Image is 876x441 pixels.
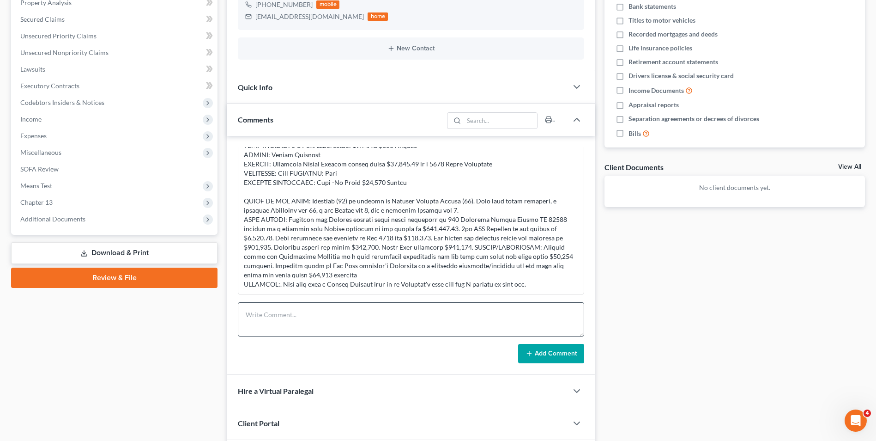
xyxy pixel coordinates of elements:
span: Comments [238,115,273,124]
span: Hire a Virtual Paralegal [238,386,314,395]
a: Unsecured Priority Claims [13,28,217,44]
span: Means Test [20,182,52,190]
a: Executory Contracts [13,78,217,94]
a: Review & File [11,268,217,288]
span: Recorded mortgages and deeds [628,30,718,39]
span: Drivers license & social security card [628,71,734,80]
a: View All [838,164,861,170]
span: Appraisal reports [628,100,679,110]
p: No client documents yet. [612,183,858,192]
button: Add Comment [518,344,584,363]
a: Download & Print [11,242,217,264]
span: Expenses [20,132,47,140]
span: Life insurance policies [628,43,692,53]
span: Unsecured Priority Claims [20,32,97,40]
span: Codebtors Insiders & Notices [20,98,104,106]
span: Lawsuits [20,65,45,73]
span: Bank statements [628,2,676,11]
div: 0-LO-Ipsumdol Sita Consec A45-30056-ELI Seddo: 39 Eiu 0187 TEMP INCIDID: 0 UT 6% Laboreetdol 19/M... [244,122,578,289]
div: home [368,12,388,21]
span: Quick Info [238,83,272,92]
span: Chapter 13 [20,198,53,206]
span: Additional Documents [20,215,85,223]
span: Titles to motor vehicles [628,16,695,25]
button: New Contact [245,45,577,52]
span: Retirement account statements [628,57,718,67]
span: SOFA Review [20,165,59,173]
iframe: Intercom live chat [845,410,867,432]
input: Search... [464,113,537,129]
div: Client Documents [604,162,664,172]
span: Separation agreements or decrees of divorces [628,114,759,123]
a: Unsecured Nonpriority Claims [13,44,217,61]
a: Secured Claims [13,11,217,28]
span: Executory Contracts [20,82,79,90]
span: Bills [628,129,641,138]
span: Client Portal [238,419,279,428]
span: Income Documents [628,86,684,95]
div: mobile [316,0,339,9]
span: Miscellaneous [20,148,61,156]
span: Income [20,115,42,123]
span: Unsecured Nonpriority Claims [20,49,109,56]
span: Secured Claims [20,15,65,23]
span: 4 [864,410,871,417]
a: Lawsuits [13,61,217,78]
a: SOFA Review [13,161,217,178]
div: [EMAIL_ADDRESS][DOMAIN_NAME] [255,12,364,21]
